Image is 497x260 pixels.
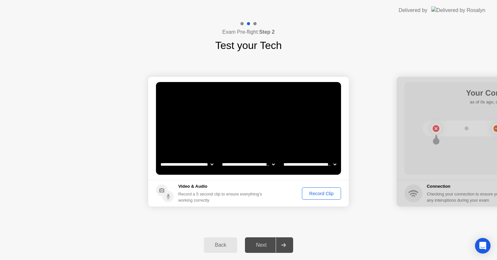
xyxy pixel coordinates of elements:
b: Step 2 [259,29,275,35]
h1: Test your Tech [215,38,282,53]
select: Available microphones [282,158,337,171]
div: Delivered by [399,6,427,14]
select: Available cameras [159,158,215,171]
div: Record Clip [304,191,339,196]
button: Back [204,237,237,253]
div: Record a 5 second clip to ensure everything’s working correctly [178,191,265,203]
button: Record Clip [302,187,341,200]
select: Available speakers [221,158,276,171]
img: Delivered by Rosalyn [431,6,485,14]
div: Back [206,242,235,248]
div: Next [247,242,276,248]
button: Next [245,237,293,253]
div: Open Intercom Messenger [475,238,491,254]
h4: Exam Pre-flight: [222,28,275,36]
h5: Video & Audio [178,183,265,190]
